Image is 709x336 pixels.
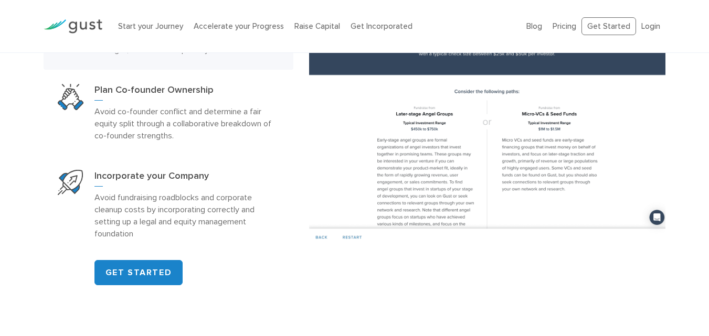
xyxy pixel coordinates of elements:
img: Start Your Company [58,170,83,195]
h3: Incorporate your Company [94,170,280,187]
a: Get Incorporated [351,21,412,31]
h3: Plan Co-founder Ownership [94,84,280,101]
img: Plan Co Founder Ownership [58,84,84,110]
a: Pricing [553,21,576,31]
a: Accelerate your Progress [194,21,284,31]
a: Blog [526,21,542,31]
a: Raise Capital [294,21,340,31]
p: Avoid co-founder conflict and determine a fair equity split through a collaborative breakdown of ... [94,105,280,142]
a: Login [641,21,660,31]
a: Plan Co Founder OwnershipPlan Co-founder OwnershipAvoid co-founder conflict and determine a fair ... [44,70,294,156]
a: Get Started [581,17,636,36]
img: Gust Logo [44,19,102,34]
p: Avoid fundraising roadblocks and corporate cleanup costs by incorporating correctly and setting u... [94,191,280,240]
a: Start your Journey [118,21,183,31]
a: GET STARTED [94,260,183,285]
a: Start Your CompanyIncorporate your CompanyAvoid fundraising roadblocks and corporate cleanup cost... [44,156,294,254]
